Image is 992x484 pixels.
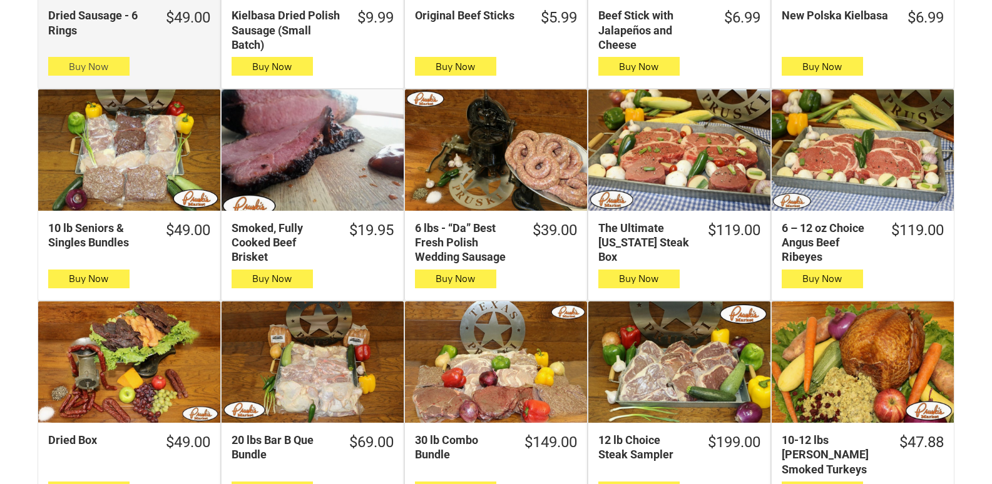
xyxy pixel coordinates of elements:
[772,8,954,28] a: $6.99New Polska Kielbasa
[782,433,883,476] div: 10-12 lbs [PERSON_NAME] Smoked Turkeys
[222,8,404,52] a: $9.99Kielbasa Dried Polish Sausage (Small Batch)
[166,8,210,28] div: $49.00
[588,433,770,462] a: $199.0012 lb Choice Steak Sampler
[222,301,404,423] a: 20 lbs Bar B Que Bundle
[772,433,954,476] a: $47.8810-12 lbs [PERSON_NAME] Smoked Turkeys
[232,221,333,265] div: Smoked, Fully Cooked Beef Brisket
[724,8,760,28] div: $6.99
[802,273,842,285] span: Buy Now
[891,221,944,240] div: $119.00
[222,221,404,265] a: $19.95Smoked, Fully Cooked Beef Brisket
[598,221,692,265] div: The Ultimate [US_STATE] Steak Box
[405,8,587,28] a: $5.99Original Beef Sticks
[38,301,220,423] a: Dried Box
[598,433,692,462] div: 12 lb Choice Steak Sampler
[48,433,150,447] div: Dried Box
[252,61,292,73] span: Buy Now
[38,221,220,250] a: $49.0010 lb Seniors & Singles Bundles
[48,221,150,250] div: 10 lb Seniors & Singles Bundles
[619,273,658,285] span: Buy Now
[349,433,394,452] div: $69.00
[349,221,394,240] div: $19.95
[708,433,760,452] div: $199.00
[782,57,863,76] button: Buy Now
[232,8,341,52] div: Kielbasa Dried Polish Sausage (Small Batch)
[357,8,394,28] div: $9.99
[782,8,891,23] div: New Polska Kielbasa
[802,61,842,73] span: Buy Now
[533,221,577,240] div: $39.00
[782,221,875,265] div: 6 – 12 oz Choice Angus Beef Ribeyes
[38,8,220,38] a: $49.00Dried Sausage - 6 Rings
[166,221,210,240] div: $49.00
[415,270,496,288] button: Buy Now
[166,433,210,452] div: $49.00
[588,8,770,52] a: $6.99Beef Stick with Jalapeños and Cheese
[588,89,770,211] a: The Ultimate Texas Steak Box
[232,57,313,76] button: Buy Now
[415,433,508,462] div: 30 lb Combo Bundle
[405,301,587,423] a: 30 lb Combo Bundle
[405,433,587,462] a: $149.0030 lb Combo Bundle
[48,57,130,76] button: Buy Now
[232,433,333,462] div: 20 lbs Bar B Que Bundle
[772,89,954,211] a: 6 – 12 oz Choice Angus Beef Ribeyes
[415,8,524,23] div: Original Beef Sticks
[252,273,292,285] span: Buy Now
[598,8,708,52] div: Beef Stick with Jalapeños and Cheese
[598,57,680,76] button: Buy Now
[899,433,944,452] div: $47.88
[772,301,954,423] a: 10-12 lbs Pruski&#39;s Smoked Turkeys
[69,61,108,73] span: Buy Now
[222,433,404,462] a: $69.0020 lbs Bar B Que Bundle
[38,89,220,211] a: 10 lb Seniors &amp; Singles Bundles
[772,221,954,265] a: $119.006 – 12 oz Choice Angus Beef Ribeyes
[436,273,475,285] span: Buy Now
[541,8,577,28] div: $5.99
[69,273,108,285] span: Buy Now
[415,221,516,265] div: 6 lbs - “Da” Best Fresh Polish Wedding Sausage
[436,61,475,73] span: Buy Now
[619,61,658,73] span: Buy Now
[524,433,577,452] div: $149.00
[38,433,220,452] a: $49.00Dried Box
[782,270,863,288] button: Buy Now
[222,89,404,211] a: Smoked, Fully Cooked Beef Brisket
[48,270,130,288] button: Buy Now
[405,221,587,265] a: $39.006 lbs - “Da” Best Fresh Polish Wedding Sausage
[708,221,760,240] div: $119.00
[232,270,313,288] button: Buy Now
[588,301,770,423] a: 12 lb Choice Steak Sampler
[405,89,587,211] a: 6 lbs - “Da” Best Fresh Polish Wedding Sausage
[908,8,944,28] div: $6.99
[598,270,680,288] button: Buy Now
[48,8,150,38] div: Dried Sausage - 6 Rings
[588,221,770,265] a: $119.00The Ultimate [US_STATE] Steak Box
[415,57,496,76] button: Buy Now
